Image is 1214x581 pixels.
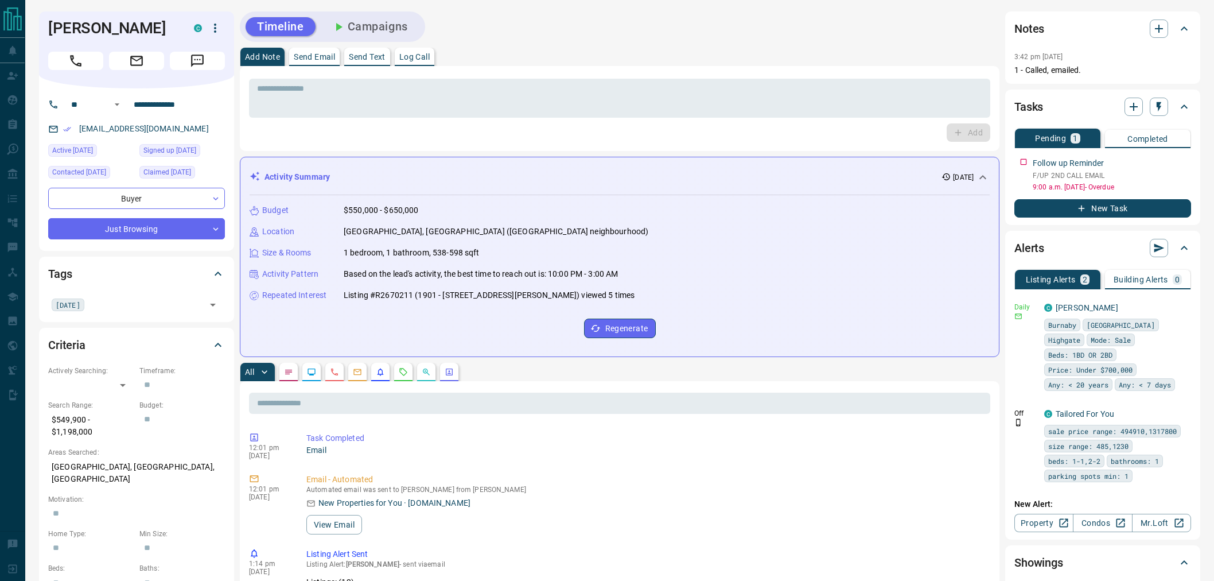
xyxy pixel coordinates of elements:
[1111,455,1159,467] span: bathrooms: 1
[344,268,618,280] p: Based on the lead's activity, the best time to reach out is: 10:00 PM - 3:00 AM
[307,367,316,377] svg: Lead Browsing Activity
[1014,53,1063,61] p: 3:42 pm [DATE]
[1114,276,1168,284] p: Building Alerts
[1014,553,1063,572] h2: Showings
[1073,514,1132,532] a: Condos
[1048,455,1100,467] span: beds: 1-1,2-2
[262,226,294,238] p: Location
[1014,408,1037,419] p: Off
[1087,319,1155,331] span: [GEOGRAPHIC_DATA]
[48,366,134,376] p: Actively Searching:
[245,368,254,376] p: All
[52,166,106,178] span: Contacted [DATE]
[56,299,80,311] span: [DATE]
[1014,549,1191,576] div: Showings
[1175,276,1180,284] p: 0
[1033,171,1191,181] p: F/UP 2ND CALL EMAIL
[249,560,289,568] p: 1:14 pm
[1119,379,1171,390] span: Any: < 7 days
[344,247,480,259] p: 1 bedroom, 1 bathroom, 538-598 sqft
[139,166,225,182] div: Sat Oct 11 2025
[139,144,225,160] div: Fri Oct 10 2025
[143,166,191,178] span: Claimed [DATE]
[1014,199,1191,218] button: New Task
[48,410,134,441] p: $549,900 - $1,198,000
[1014,20,1044,38] h2: Notes
[249,568,289,576] p: [DATE]
[1044,304,1052,312] div: condos.ca
[264,171,330,183] p: Activity Summary
[1014,302,1037,312] p: Daily
[1014,419,1022,427] svg: Push Notification Only
[584,319,656,338] button: Regenerate
[306,444,986,456] p: Email
[48,144,134,160] div: Sat Oct 11 2025
[1073,134,1077,142] p: 1
[1091,334,1131,346] span: Mode: Sale
[262,204,289,216] p: Budget
[1048,440,1129,452] span: size range: 485,1230
[344,204,419,216] p: $550,000 - $650,000
[1048,425,1177,437] span: sale price range: 494910,1317800
[1044,410,1052,418] div: condos.ca
[1014,64,1191,76] p: 1 - Called, emailed.
[306,515,362,534] button: View Email
[249,485,289,493] p: 12:01 pm
[1014,514,1073,532] a: Property
[1014,15,1191,42] div: Notes
[79,124,209,133] a: [EMAIL_ADDRESS][DOMAIN_NAME]
[52,145,93,156] span: Active [DATE]
[143,145,196,156] span: Signed up [DATE]
[1048,470,1129,482] span: parking spots min: 1
[205,297,221,313] button: Open
[48,52,103,70] span: Call
[246,17,316,36] button: Timeline
[284,367,293,377] svg: Notes
[249,452,289,460] p: [DATE]
[306,548,986,560] p: Listing Alert Sent
[953,172,974,183] p: [DATE]
[139,529,225,539] p: Min Size:
[1056,303,1118,312] a: [PERSON_NAME]
[330,367,339,377] svg: Calls
[139,366,225,376] p: Timeframe:
[262,268,318,280] p: Activity Pattern
[63,125,71,133] svg: Email Verified
[262,247,312,259] p: Size & Rooms
[1033,182,1191,192] p: 9:00 a.m. [DATE] - Overdue
[1083,276,1087,284] p: 2
[1035,134,1066,142] p: Pending
[306,474,986,486] p: Email - Automated
[353,367,362,377] svg: Emails
[48,188,225,209] div: Buyer
[1014,498,1191,510] p: New Alert:
[48,166,134,182] div: Sat Oct 11 2025
[139,400,225,410] p: Budget:
[249,444,289,452] p: 12:01 pm
[48,400,134,410] p: Search Range:
[1014,312,1022,320] svg: Email
[48,494,225,505] p: Motivation:
[1014,98,1043,116] h2: Tasks
[1048,364,1133,375] span: Price: Under $700,000
[48,458,225,489] p: [GEOGRAPHIC_DATA], [GEOGRAPHIC_DATA], [GEOGRAPHIC_DATA]
[320,17,419,36] button: Campaigns
[1056,409,1114,419] a: Tailored For You
[170,52,225,70] span: Message
[48,336,85,354] h2: Criteria
[376,367,385,377] svg: Listing Alerts
[245,53,280,61] p: Add Note
[1048,379,1108,390] span: Any: < 20 years
[48,19,177,37] h1: [PERSON_NAME]
[1048,349,1112,361] span: Beds: 1BD OR 2BD
[1026,276,1076,284] p: Listing Alerts
[1014,239,1044,257] h2: Alerts
[110,98,124,111] button: Open
[344,226,648,238] p: [GEOGRAPHIC_DATA], [GEOGRAPHIC_DATA] ([GEOGRAPHIC_DATA] neighbourhood)
[249,493,289,501] p: [DATE]
[1014,93,1191,121] div: Tasks
[349,53,386,61] p: Send Text
[1033,157,1104,169] p: Follow up Reminder
[344,289,635,301] p: Listing #R2670211 (1901 - [STREET_ADDRESS][PERSON_NAME]) viewed 5 times
[294,53,335,61] p: Send Email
